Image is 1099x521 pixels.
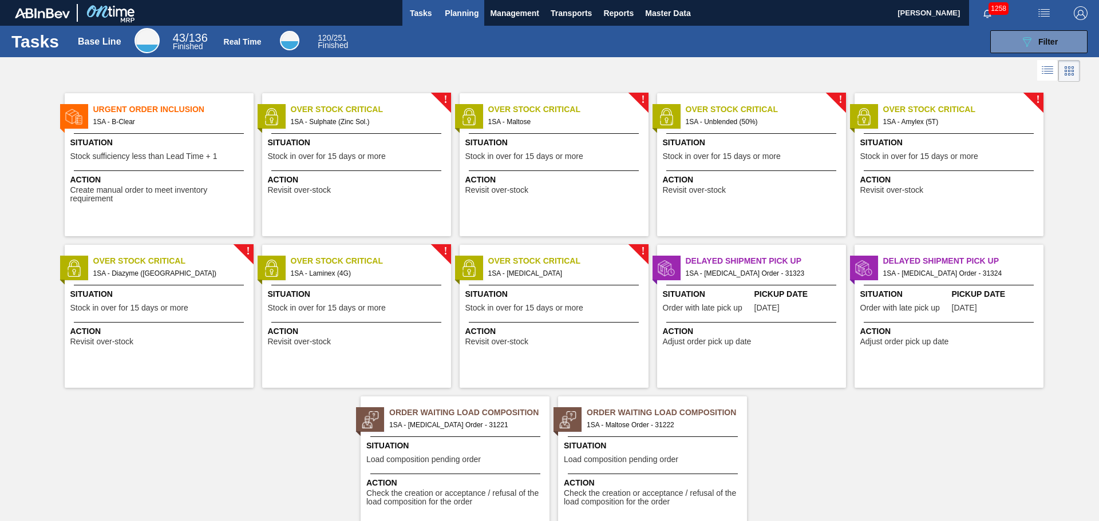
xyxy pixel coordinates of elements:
span: Situation [70,288,251,300]
span: / 136 [173,31,208,44]
span: ! [444,96,447,104]
span: Action [860,174,1041,186]
img: status [65,260,82,277]
span: Reports [603,6,634,20]
span: 1SA - Sulphate (Zinc Sol.) [291,116,442,128]
span: Order Waiting Load Composition [587,407,747,419]
div: Real Time [280,31,299,50]
span: Situation [663,137,843,149]
span: / 251 [318,33,347,42]
span: Situation [860,137,1041,149]
div: Base Line [135,28,160,53]
span: Adjust order pick up date [860,337,949,346]
span: Situation [663,288,752,300]
span: 1SA - Dextrose Order - 31323 [686,267,837,280]
span: Situation [268,288,448,300]
span: Stock sufficiency less than Lead Time + 1 [70,152,218,161]
span: Transports [551,6,592,20]
span: Action [663,174,843,186]
span: Action [860,325,1041,337]
span: Urgent Order Inclusion [93,104,254,116]
button: Filter [990,30,1088,53]
span: Situation [268,137,448,149]
span: Stock in over for 15 days or more [268,152,386,161]
span: Load composition pending order [564,455,678,464]
span: 09/04/2025 [952,304,977,312]
span: Situation [564,440,744,452]
img: status [263,108,280,125]
span: Check the creation or acceptance / refusal of the load composition for the order [564,489,744,507]
span: Finished [318,41,348,50]
div: Real Time [318,34,348,49]
div: Base Line [173,33,208,50]
span: Situation [70,137,251,149]
img: status [855,108,872,125]
span: Situation [860,288,949,300]
span: 1SA - Maltose Order - 31222 [587,419,738,431]
span: Action [564,477,744,489]
span: 1SA - Diazyme (MA) [93,267,244,280]
span: ! [444,247,447,256]
img: userActions [1037,6,1051,20]
span: Over Stock Critical [291,104,451,116]
span: Load composition pending order [366,455,481,464]
span: Action [268,325,448,337]
img: status [658,108,675,125]
span: Over Stock Critical [883,104,1043,116]
button: Notifications [969,5,1006,21]
span: Planning [445,6,479,20]
span: Revisit over-stock [465,186,528,194]
span: 09/04/2025 [754,304,780,312]
span: Revisit over-stock [465,337,528,346]
span: Revisit over-stock [663,186,726,194]
span: Stock in over for 15 days or more [860,152,978,161]
span: 43 [173,31,185,44]
span: Over Stock Critical [488,104,649,116]
span: Stock in over for 15 days or more [465,304,583,312]
span: Adjust order pick up date [663,337,752,346]
span: 1SA - Amylex (5T) [883,116,1034,128]
img: status [263,260,280,277]
span: Action [465,325,646,337]
span: Action [70,325,251,337]
span: Revisit over-stock [860,186,923,194]
span: Situation [465,288,646,300]
span: Revisit over-stock [268,337,331,346]
span: Order Waiting Load Composition [389,407,549,419]
span: Situation [465,137,646,149]
span: ! [641,247,645,256]
span: Stock in over for 15 days or more [663,152,781,161]
span: Order with late pick up [860,304,940,312]
span: Delayed Shipment Pick Up [883,255,1043,267]
span: ! [246,247,250,256]
span: 1258 [989,2,1009,15]
span: Over Stock Critical [686,104,846,116]
img: status [855,260,872,277]
div: Base Line [78,37,121,47]
span: Management [490,6,539,20]
span: Action [268,174,448,186]
span: Delayed Shipment Pick Up [686,255,846,267]
h1: Tasks [11,35,62,48]
span: 1SA - Dextrose Order - 31324 [883,267,1034,280]
span: Create manual order to meet inventory requirement [70,186,251,204]
span: Finished [173,42,203,51]
span: Over Stock Critical [93,255,254,267]
span: ! [641,96,645,104]
span: 1SA - Magnesium Oxide [488,267,639,280]
div: Card Vision [1058,60,1080,82]
span: Master Data [645,6,690,20]
span: 1SA - Unblended (50%) [686,116,837,128]
span: Tasks [408,6,433,20]
img: status [362,411,379,428]
span: ! [1036,96,1039,104]
span: Filter [1038,37,1058,46]
img: status [460,260,477,277]
span: Over Stock Critical [488,255,649,267]
span: Pickup Date [952,288,1041,300]
span: 1SA - Maltose [488,116,639,128]
span: Action [70,174,251,186]
span: Revisit over-stock [70,337,133,346]
span: Action [366,477,547,489]
span: Over Stock Critical [291,255,451,267]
